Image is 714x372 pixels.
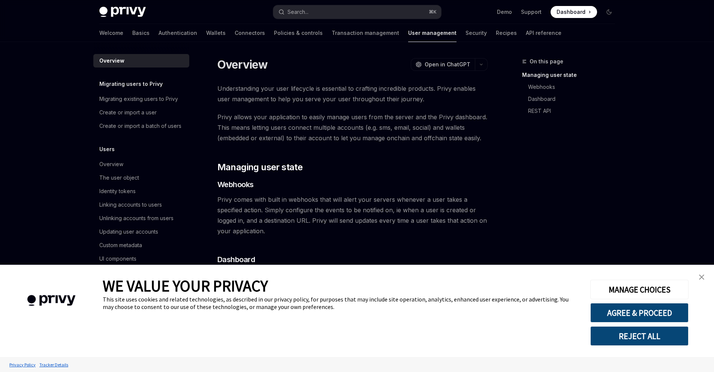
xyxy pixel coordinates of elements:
a: UI components [93,252,189,265]
span: WE VALUE YOUR PRIVACY [103,276,268,295]
div: Search... [287,7,308,16]
a: Migrating existing users to Privy [93,92,189,106]
button: REJECT ALL [590,326,689,346]
a: Demo [497,8,512,16]
h1: Overview [217,58,268,71]
a: Basics [132,24,150,42]
a: Connectors [235,24,265,42]
a: Custom metadata [93,238,189,252]
div: Identity tokens [99,187,136,196]
a: Create or import a batch of users [93,119,189,133]
a: Authentication [159,24,197,42]
a: Welcome [99,24,123,42]
button: Search...⌘K [273,5,441,19]
a: Recipes [496,24,517,42]
h5: Migrating users to Privy [99,79,163,88]
div: Overview [99,56,124,65]
a: Dashboard [551,6,597,18]
div: Create or import a user [99,108,157,117]
a: User management [408,24,457,42]
a: API reference [526,24,561,42]
div: Migrating existing users to Privy [99,94,178,103]
a: Updating user accounts [93,225,189,238]
h5: Users [99,145,115,154]
img: dark logo [99,7,146,17]
div: UI components [99,254,136,263]
span: Dashboard [217,254,255,265]
div: Updating user accounts [99,227,158,236]
div: This site uses cookies and related technologies, as described in our privacy policy, for purposes... [103,295,579,310]
div: Linking accounts to users [99,200,162,209]
div: The user object [99,173,139,182]
a: Transaction management [332,24,399,42]
a: Dashboard [528,93,621,105]
a: Overview [93,157,189,171]
a: Security [466,24,487,42]
a: Overview [93,54,189,67]
a: REST API [528,105,621,117]
a: Wallets [206,24,226,42]
div: Unlinking accounts from users [99,214,174,223]
span: Webhooks [217,179,254,190]
a: Privacy Policy [7,358,37,371]
a: Linking accounts to users [93,198,189,211]
a: The user object [93,171,189,184]
a: Tracker Details [37,358,70,371]
button: AGREE & PROCEED [590,303,689,322]
span: ⌘ K [429,9,437,15]
a: Webhooks [528,81,621,93]
a: Identity tokens [93,184,189,198]
div: Overview [99,160,123,169]
button: MANAGE CHOICES [590,280,689,299]
a: close banner [694,270,709,285]
div: Create or import a batch of users [99,121,181,130]
span: Privy comes with built in webhooks that will alert your servers whenever a user takes a specified... [217,194,488,236]
button: Toggle dark mode [603,6,615,18]
a: Policies & controls [274,24,323,42]
span: Dashboard [557,8,585,16]
a: Managing user state [522,69,621,81]
span: Open in ChatGPT [425,61,470,68]
a: Support [521,8,542,16]
div: Custom metadata [99,241,142,250]
a: Unlinking accounts from users [93,211,189,225]
span: On this page [530,57,563,66]
span: Understanding your user lifecycle is essential to crafting incredible products. Privy enables use... [217,83,488,104]
span: Privy allows your application to easily manage users from the server and the Privy dashboard. Thi... [217,112,488,143]
img: close banner [699,274,704,280]
button: Open in ChatGPT [411,58,475,71]
img: company logo [11,284,91,317]
a: Create or import a user [93,106,189,119]
span: Managing user state [217,161,303,173]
